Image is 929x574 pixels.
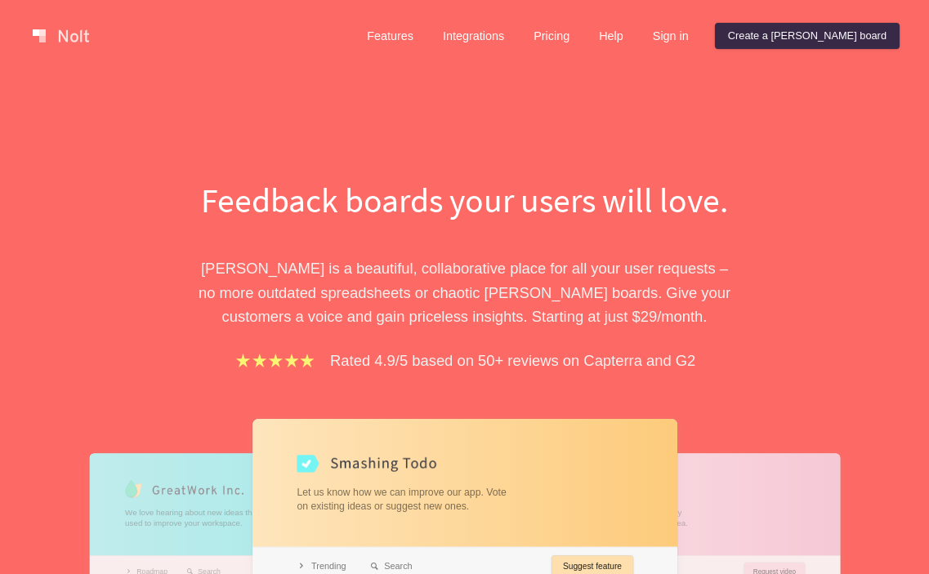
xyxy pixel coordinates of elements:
[234,351,317,370] img: stars.b067e34983.png
[715,23,900,49] a: Create a [PERSON_NAME] board
[520,23,583,49] a: Pricing
[183,256,747,328] p: [PERSON_NAME] is a beautiful, collaborative place for all your user requests – no more outdated s...
[183,176,747,224] h1: Feedback boards your users will love.
[586,23,636,49] a: Help
[330,349,695,372] p: Rated 4.9/5 based on 50+ reviews on Capterra and G2
[640,23,702,49] a: Sign in
[430,23,517,49] a: Integrations
[354,23,427,49] a: Features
